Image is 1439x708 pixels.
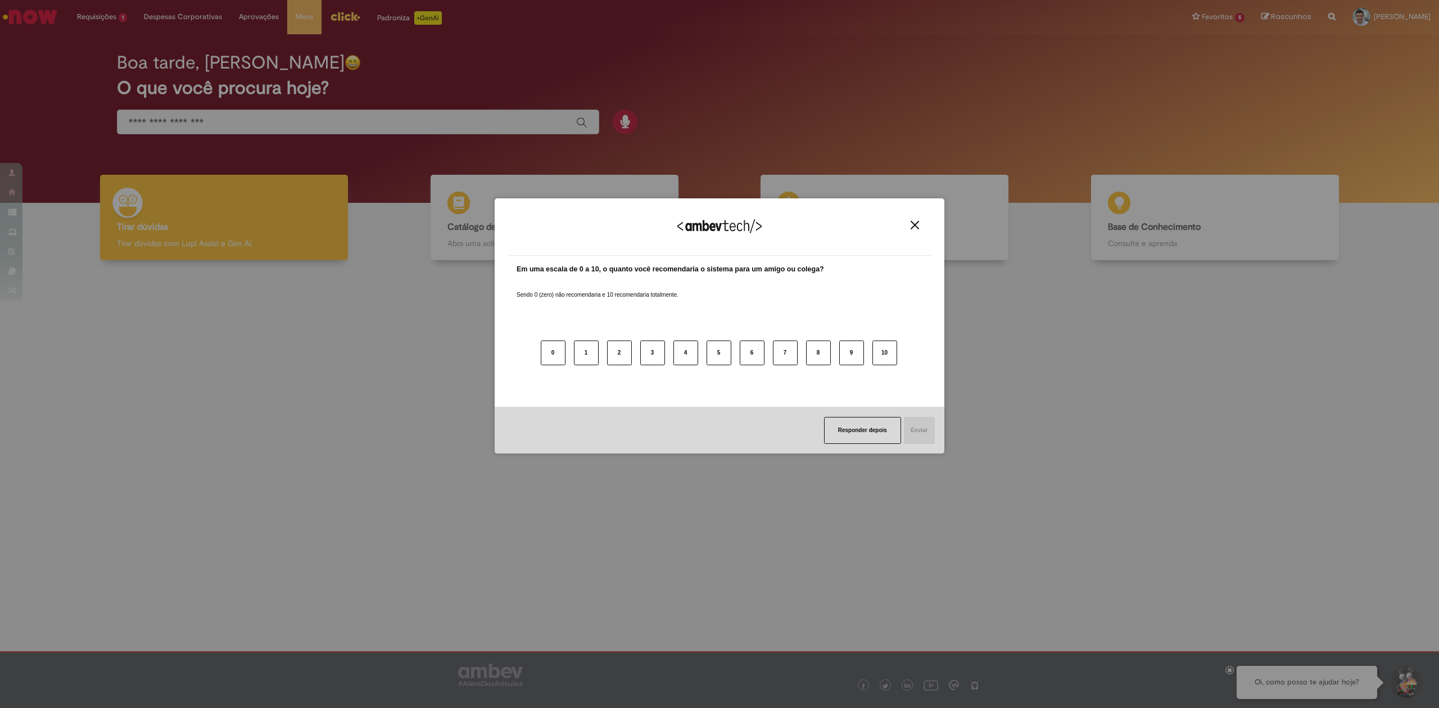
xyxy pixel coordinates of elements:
[673,341,698,365] button: 4
[907,220,922,230] button: Close
[517,264,824,275] label: Em uma escala de 0 a 10, o quanto você recomendaria o sistema para um amigo ou colega?
[872,341,897,365] button: 10
[640,341,665,365] button: 3
[740,341,764,365] button: 6
[806,341,831,365] button: 8
[911,221,919,229] img: Close
[773,341,798,365] button: 7
[517,278,678,299] label: Sendo 0 (zero) não recomendaria e 10 recomendaria totalmente.
[707,341,731,365] button: 5
[824,417,901,444] button: Responder depois
[607,341,632,365] button: 2
[541,341,565,365] button: 0
[677,219,762,233] img: Logo Ambevtech
[839,341,864,365] button: 9
[574,341,599,365] button: 1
